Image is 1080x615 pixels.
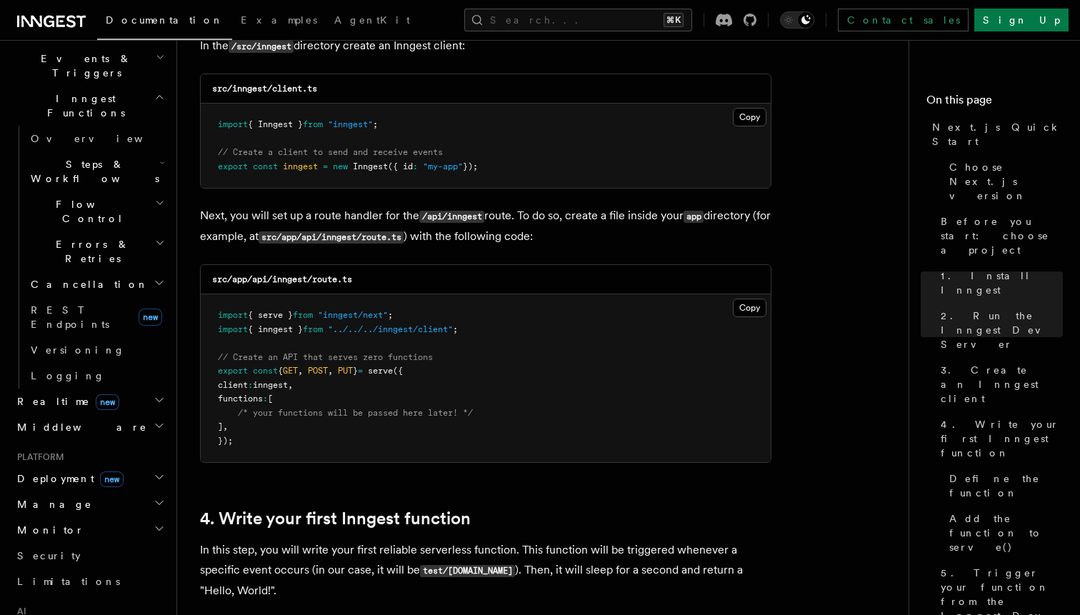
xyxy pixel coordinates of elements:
a: Contact sales [838,9,969,31]
span: Cancellation [25,277,149,291]
span: Before you start: choose a project [941,214,1063,257]
span: ; [388,310,393,320]
span: , [223,421,228,431]
code: /src/inngest [229,41,294,53]
span: ; [453,324,458,334]
span: REST Endpoints [31,304,109,330]
span: Choose Next.js version [949,160,1063,203]
span: new [333,161,348,171]
span: Deployment [11,471,124,486]
p: In the directory create an Inngest client: [200,36,771,56]
button: Monitor [11,517,168,543]
span: }); [218,436,233,446]
span: { Inngest } [248,119,303,129]
span: new [96,394,119,410]
button: Copy [733,108,766,126]
button: Steps & Workflows [25,151,168,191]
button: Inngest Functions [11,86,168,126]
span: "inngest/next" [318,310,388,320]
a: Before you start: choose a project [935,209,1063,263]
span: Define the function [949,471,1063,500]
span: : [263,394,268,404]
span: from [303,324,323,334]
a: Sign Up [974,9,1069,31]
span: { inngest } [248,324,303,334]
span: functions [218,394,263,404]
span: Logging [31,370,105,381]
code: src/inngest/client.ts [212,84,317,94]
a: Logging [25,363,168,389]
a: 1. Install Inngest [935,263,1063,303]
span: new [139,309,162,326]
span: Events & Triggers [11,51,156,80]
button: Manage [11,491,168,517]
a: Next.js Quick Start [926,114,1063,154]
span: "inngest" [328,119,373,129]
a: Limitations [11,569,168,594]
span: ; [373,119,378,129]
span: 4. Write your first Inngest function [941,417,1063,460]
span: client [218,380,248,390]
span: export [218,366,248,376]
span: , [328,366,333,376]
kbd: ⌘K [664,13,684,27]
span: PUT [338,366,353,376]
span: Add the function to serve() [949,511,1063,554]
button: Deploymentnew [11,466,168,491]
button: Flow Control [25,191,168,231]
span: = [323,161,328,171]
a: Choose Next.js version [944,154,1063,209]
span: [ [268,394,273,404]
span: }); [463,161,478,171]
span: const [253,366,278,376]
button: Events & Triggers [11,46,168,86]
span: { [278,366,283,376]
span: export [218,161,248,171]
span: // Create a client to send and receive events [218,147,443,157]
span: ({ [393,366,403,376]
span: inngest [253,380,288,390]
button: Search...⌘K [464,9,692,31]
code: app [684,211,704,223]
span: import [218,310,248,320]
code: src/app/api/inngest/route.ts [259,231,404,244]
span: Manage [11,497,92,511]
p: Next, you will set up a route handler for the route. To do so, create a file inside your director... [200,206,771,247]
span: = [358,366,363,376]
span: new [100,471,124,487]
span: 1. Install Inngest [941,269,1063,297]
span: inngest [283,161,318,171]
span: 2. Run the Inngest Dev Server [941,309,1063,351]
span: Realtime [11,394,119,409]
a: Define the function [944,466,1063,506]
span: Next.js Quick Start [932,120,1063,149]
span: : [413,161,418,171]
h4: On this page [926,91,1063,114]
span: const [253,161,278,171]
span: Overview [31,133,178,144]
span: AgentKit [334,14,410,26]
span: : [248,380,253,390]
span: ({ id [388,161,413,171]
button: Middleware [11,414,168,440]
span: , [288,380,293,390]
button: Toggle dark mode [780,11,814,29]
span: GET [283,366,298,376]
a: Versioning [25,337,168,363]
span: POST [308,366,328,376]
a: Overview [25,126,168,151]
span: // Create an API that serves zero functions [218,352,433,362]
button: Cancellation [25,271,168,297]
span: Documentation [106,14,224,26]
button: Errors & Retries [25,231,168,271]
a: Documentation [97,4,232,40]
span: Limitations [17,576,120,587]
a: AgentKit [326,4,419,39]
span: "my-app" [423,161,463,171]
span: Examples [241,14,317,26]
span: Flow Control [25,197,155,226]
a: REST Endpointsnew [25,297,168,337]
a: Security [11,543,168,569]
button: Realtimenew [11,389,168,414]
a: 4. Write your first Inngest function [200,509,471,529]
